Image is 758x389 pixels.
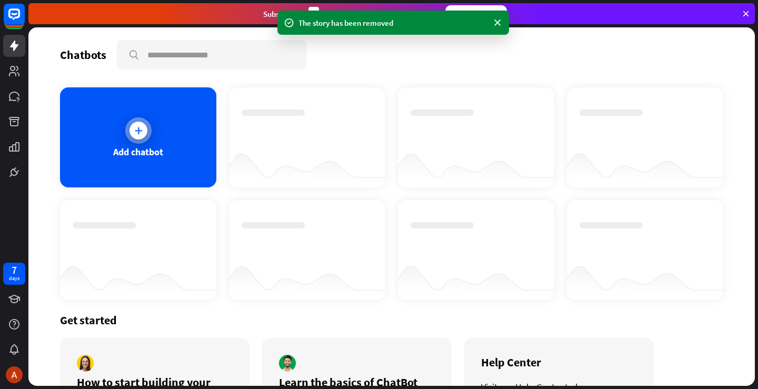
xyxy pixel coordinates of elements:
div: 3 [308,7,319,21]
div: The story has been removed [298,17,488,28]
a: 7 days [3,263,25,285]
div: days [9,275,19,282]
img: author [279,355,296,372]
div: Get started [60,313,723,327]
div: Chatbots [60,47,106,62]
button: Open LiveChat chat widget [8,4,40,36]
div: Help Center [481,355,637,370]
div: Subscribe now [445,5,507,22]
img: author [77,355,94,372]
div: 7 [12,265,17,275]
div: Add chatbot [113,146,163,158]
div: Subscribe in days to get your first month for $1 [263,7,437,21]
